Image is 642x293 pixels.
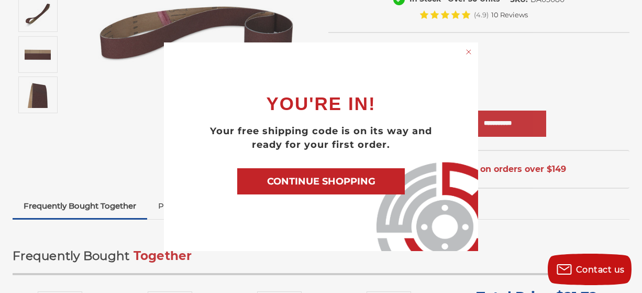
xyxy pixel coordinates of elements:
button: CONTINUE SHOPPING [237,168,405,194]
button: Close dialog [463,47,474,57]
span: YOU'RE IN! [266,93,375,114]
button: Contact us [548,254,632,285]
span: Contact us [576,265,625,275]
span: Your free shipping code is on its way and ready for your first order. [210,125,432,150]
